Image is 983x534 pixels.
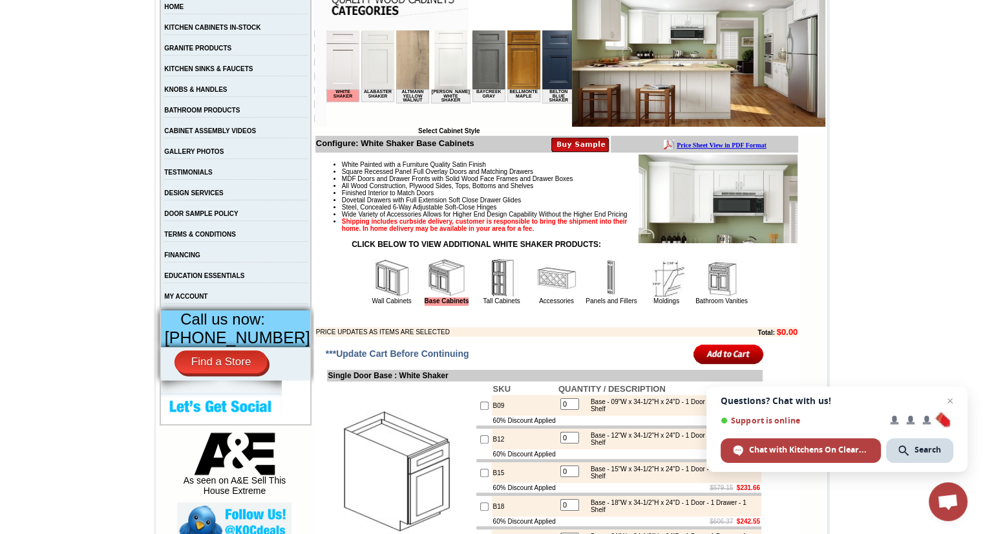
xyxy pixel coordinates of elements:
[342,189,798,197] li: Finished Interior to Match Doors
[164,210,238,217] a: DOOR SAMPLE POLICY
[737,518,760,525] b: $242.55
[492,449,557,459] td: 60% Discount Applied
[164,127,256,134] a: CABINET ASSEMBLY VIDEOS
[316,327,687,337] td: PRICE UPDATES AS ITEMS ARE SELECTED
[492,429,557,449] td: B12
[482,259,521,297] img: Tall Cabinets
[342,211,798,218] li: Wide Variety of Accessories Allows for Higher End Design Capability Without the Higher End Pricing
[216,59,249,73] td: Belton Blue Shaker
[164,231,236,238] a: TERMS & CONDITIONS
[749,444,869,456] span: Chat with Kitchens On Clearance
[164,148,224,155] a: GALLERY PHOTOS
[15,2,105,13] a: Price Sheet View in PDF Format
[15,5,105,12] b: Price Sheet View in PDF Format
[164,24,260,31] a: KITCHEN CABINETS IN-STOCK
[492,517,557,526] td: 60% Discount Applied
[342,204,798,211] li: Steel, Concealed 6-Way Adjustable Soft-Close Hinges
[558,384,666,394] b: QUANTITY / DESCRIPTION
[757,329,774,336] b: Total:
[702,259,741,297] img: Bathroom Vanities
[342,168,798,175] li: Square Recessed Panel Full Overlay Doors and Matching Drawers
[693,343,764,365] input: Add to Cart
[372,259,411,297] img: Wall Cabinets
[425,297,469,306] a: Base Cabinets
[914,444,941,456] span: Search
[492,395,557,416] td: B09
[737,484,760,491] b: $231.66
[492,483,557,493] td: 60% Discount Applied
[164,251,200,259] a: FINANCING
[164,169,212,176] a: TESTIMONIALS
[721,396,953,406] span: Questions? Chat with us!
[584,398,758,412] div: Base - 09"W x 34-1/2"H x 24"D - 1 Door - 1 Drawer - 1 Shelf
[710,484,733,491] s: $579.15
[327,370,763,381] td: Single Door Base : White Shaker
[710,518,733,525] s: $606.37
[647,259,686,297] img: Moldings
[342,175,798,182] li: MDF Doors and Drawer Fronts with Solid Wood Face Frames and Drawer Boxes
[483,297,520,304] a: Tall Cabinets
[164,189,224,197] a: DESIGN SERVICES
[164,3,184,10] a: HOME
[174,350,268,374] a: Find a Store
[326,348,469,359] span: ***Update Cart Before Continuing
[653,297,679,304] a: Moldings
[492,496,557,517] td: B18
[164,86,227,93] a: KNOBS & HANDLES
[326,30,572,127] iframe: Browser incompatible
[164,293,207,300] a: MY ACCOUNT
[177,433,291,502] div: As seen on A&E Sell This House Extreme
[584,499,758,513] div: Base - 18"W x 34-1/2"H x 24"D - 1 Door - 1 Drawer - 1 Shelf
[539,297,574,304] a: Accessories
[342,161,798,168] li: White Painted with a Furniture Quality Satin Finish
[586,297,637,304] a: Panels and Fillers
[721,416,881,425] span: Support is online
[164,107,240,114] a: BATHROOM PRODUCTS
[342,218,628,232] strong: Shipping includes curbside delivery, customer is responsible to bring the shipment into their hom...
[721,438,881,463] span: Chat with Kitchens On Clearance
[372,297,411,304] a: Wall Cabinets
[164,45,231,52] a: GRANITE PRODUCTS
[2,3,12,14] img: pdf.png
[165,328,310,347] span: [PHONE_NUMBER]
[342,182,798,189] li: All Wood Construction, Plywood Sides, Tops, Bottoms and Shelves
[418,127,480,134] b: Select Cabinet Style
[929,482,967,521] a: Open chat
[427,259,466,297] img: Base Cabinets
[886,438,953,463] span: Search
[164,272,244,279] a: EDUCATION ESSENTIALS
[639,155,798,243] img: Product Image
[592,259,631,297] img: Panels and Fillers
[695,297,748,304] a: Bathroom Vanities
[584,432,758,446] div: Base - 12"W x 34-1/2"H x 24"D - 1 Door - 1 Drawer - 1 Shelf
[537,259,576,297] img: Accessories
[584,465,758,480] div: Base - 15"W x 34-1/2"H x 24"D - 1 Door - 1 Drawer - 1 Shelf
[342,197,798,204] li: Dovetail Drawers with Full Extension Soft Close Drawer Glides
[493,384,511,394] b: SKU
[492,416,557,425] td: 60% Discount Applied
[164,65,253,72] a: KITCHEN SINKS & FAUCETS
[316,138,474,148] b: Configure: White Shaker Base Cabinets
[777,327,798,337] b: $0.00
[180,310,265,328] span: Call us now:
[352,240,601,249] strong: CLICK BELOW TO VIEW ADDITIONAL WHITE SHAKER PRODUCTS:
[492,462,557,483] td: B15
